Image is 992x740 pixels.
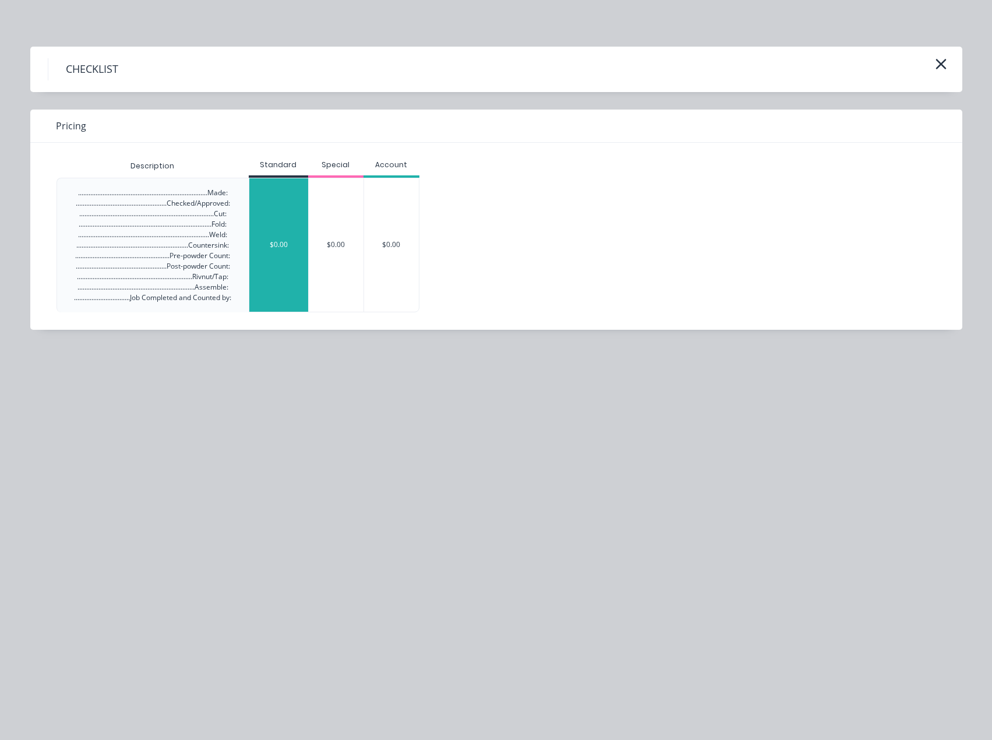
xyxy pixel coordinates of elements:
div: Account [363,160,419,170]
div: Description [121,151,183,181]
h4: CHECKLIST [48,58,136,80]
span: Pricing [56,119,86,133]
div: ..........................................................................Made: .................... [74,188,231,303]
div: Standard [249,160,308,170]
div: $0.00 [364,178,419,312]
div: Special [308,160,364,170]
div: $0.00 [249,178,308,312]
div: $0.00 [309,178,364,312]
